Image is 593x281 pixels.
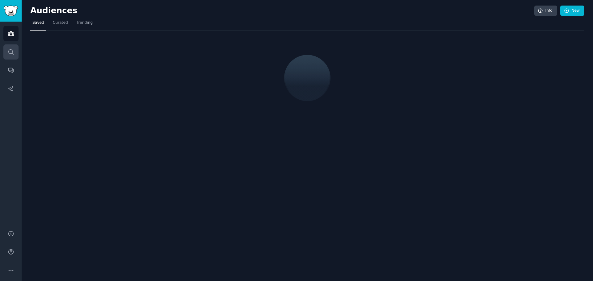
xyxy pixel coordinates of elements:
[77,20,93,26] span: Trending
[534,6,557,16] a: Info
[30,6,534,16] h2: Audiences
[51,18,70,31] a: Curated
[4,6,18,16] img: GummySearch logo
[53,20,68,26] span: Curated
[32,20,44,26] span: Saved
[74,18,95,31] a: Trending
[560,6,584,16] a: New
[30,18,46,31] a: Saved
